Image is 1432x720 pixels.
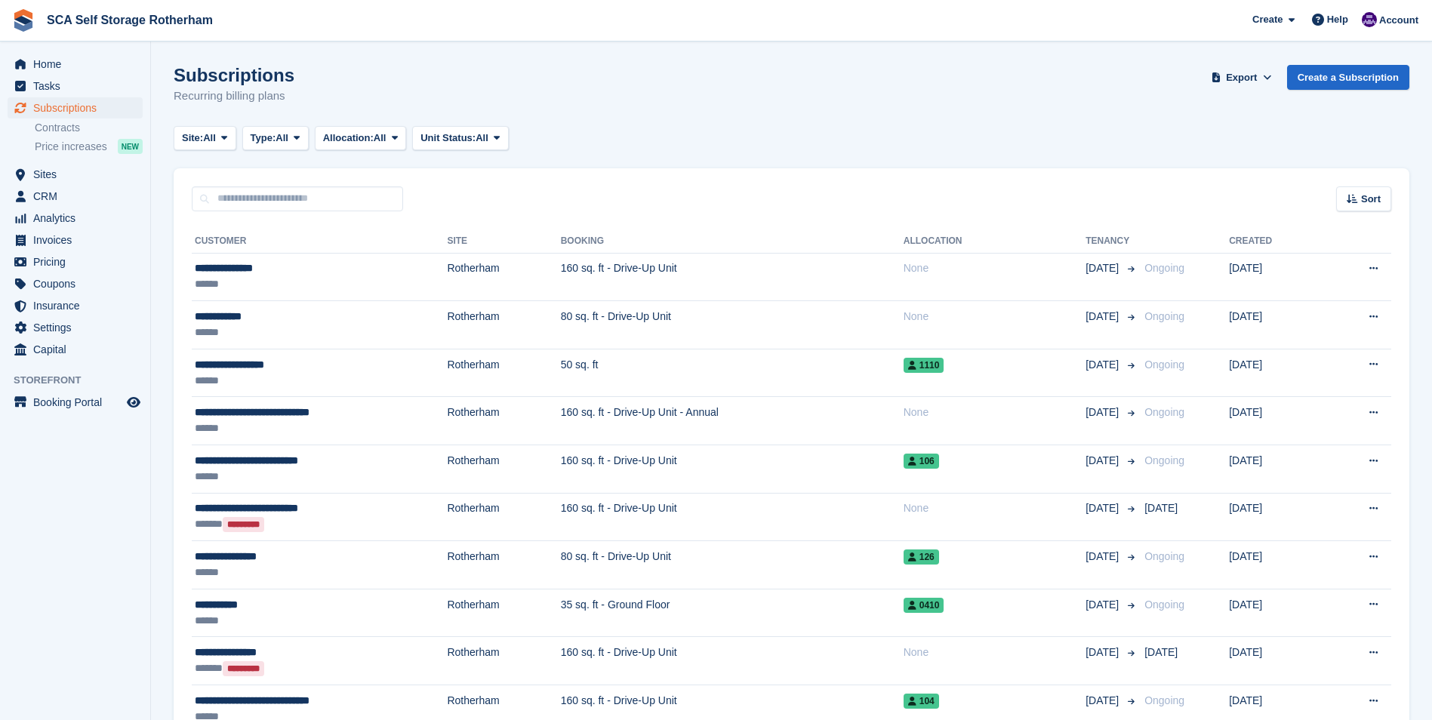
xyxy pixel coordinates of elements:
button: Site: All [174,126,236,151]
span: [DATE] [1086,645,1122,660]
span: Unit Status: [420,131,476,146]
a: menu [8,273,143,294]
div: None [904,309,1086,325]
span: Ongoing [1144,598,1184,611]
span: Analytics [33,208,124,229]
td: 160 sq. ft - Drive-Up Unit [561,637,904,685]
a: SCA Self Storage Rotherham [41,8,219,32]
td: Rotherham [447,589,560,637]
span: Price increases [35,140,107,154]
div: NEW [118,139,143,154]
span: Account [1379,13,1418,28]
span: [DATE] [1086,453,1122,469]
td: 160 sq. ft - Drive-Up Unit [561,445,904,494]
a: menu [8,295,143,316]
span: 1110 [904,358,944,373]
span: [DATE] [1086,500,1122,516]
a: menu [8,392,143,413]
span: Invoices [33,229,124,251]
span: Ongoing [1144,694,1184,706]
span: Ongoing [1144,406,1184,418]
span: Home [33,54,124,75]
span: All [276,131,288,146]
td: Rotherham [447,445,560,494]
a: menu [8,339,143,360]
a: menu [8,164,143,185]
a: Create a Subscription [1287,65,1409,90]
span: Sort [1361,192,1381,207]
a: menu [8,251,143,272]
span: Storefront [14,373,150,388]
button: Allocation: All [315,126,407,151]
span: Sites [33,164,124,185]
span: Ongoing [1144,454,1184,466]
span: 104 [904,694,939,709]
span: Subscriptions [33,97,124,118]
span: 0410 [904,598,944,613]
img: stora-icon-8386f47178a22dfd0bd8f6a31ec36ba5ce8667c1dd55bd0f319d3a0aa187defe.svg [12,9,35,32]
span: 106 [904,454,939,469]
span: Booking Portal [33,392,124,413]
span: [DATE] [1144,502,1178,514]
span: Tasks [33,75,124,97]
span: 126 [904,549,939,565]
td: 50 sq. ft [561,349,904,397]
td: Rotherham [447,397,560,445]
a: menu [8,75,143,97]
td: Rotherham [447,253,560,301]
td: Rotherham [447,493,560,541]
span: Export [1226,70,1257,85]
span: Allocation: [323,131,374,146]
td: Rotherham [447,349,560,397]
td: Rotherham [447,541,560,589]
td: [DATE] [1229,253,1323,301]
span: [DATE] [1086,357,1122,373]
button: Export [1209,65,1275,90]
a: menu [8,229,143,251]
td: [DATE] [1229,493,1323,541]
span: Capital [33,339,124,360]
a: Contracts [35,121,143,135]
td: [DATE] [1229,397,1323,445]
span: Create [1252,12,1283,27]
span: [DATE] [1144,646,1178,658]
span: [DATE] [1086,405,1122,420]
td: [DATE] [1229,637,1323,685]
th: Tenancy [1086,229,1138,254]
th: Booking [561,229,904,254]
td: 160 sq. ft - Drive-Up Unit [561,493,904,541]
span: Pricing [33,251,124,272]
th: Site [447,229,560,254]
td: [DATE] [1229,541,1323,589]
span: Insurance [33,295,124,316]
td: 160 sq. ft - Drive-Up Unit [561,253,904,301]
span: Ongoing [1144,550,1184,562]
span: [DATE] [1086,597,1122,613]
div: None [904,645,1086,660]
span: All [203,131,216,146]
a: menu [8,97,143,118]
span: Type: [251,131,276,146]
img: Kelly Neesham [1362,12,1377,27]
a: menu [8,186,143,207]
a: menu [8,54,143,75]
span: CRM [33,186,124,207]
span: Help [1327,12,1348,27]
td: Rotherham [447,301,560,349]
span: All [374,131,386,146]
div: None [904,260,1086,276]
th: Allocation [904,229,1086,254]
a: Price increases NEW [35,138,143,155]
th: Created [1229,229,1323,254]
td: 35 sq. ft - Ground Floor [561,589,904,637]
span: [DATE] [1086,693,1122,709]
span: Ongoing [1144,358,1184,371]
td: Rotherham [447,637,560,685]
span: All [476,131,488,146]
a: Preview store [125,393,143,411]
span: [DATE] [1086,260,1122,276]
p: Recurring billing plans [174,88,294,105]
div: None [904,405,1086,420]
span: Coupons [33,273,124,294]
span: Ongoing [1144,310,1184,322]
